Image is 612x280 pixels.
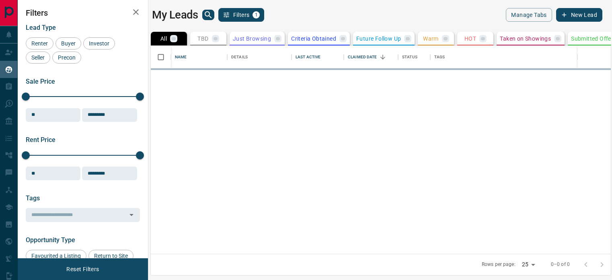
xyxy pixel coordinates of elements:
div: Buyer [55,37,81,49]
button: Open [126,209,137,220]
div: Precon [52,51,81,64]
button: Filters1 [218,8,265,22]
p: Warm [423,36,439,41]
p: 0–0 of 0 [551,261,570,268]
button: New Lead [556,8,602,22]
span: Sale Price [26,78,55,85]
p: Criteria Obtained [291,36,336,41]
div: Renter [26,37,53,49]
span: Investor [86,40,112,47]
div: Last Active [296,46,320,68]
span: Seller [29,54,47,61]
div: 25 [519,259,538,270]
p: All [160,36,167,41]
div: Claimed Date [344,46,398,68]
h1: My Leads [152,8,198,21]
span: Lead Type [26,24,56,31]
span: Renter [29,40,51,47]
p: Future Follow Up [356,36,401,41]
p: Just Browsing [233,36,271,41]
h2: Filters [26,8,140,18]
span: 1 [253,12,259,18]
p: TBD [197,36,208,41]
div: Name [175,46,187,68]
button: Manage Tabs [506,8,552,22]
span: Rent Price [26,136,55,144]
button: Reset Filters [61,262,104,276]
div: Last Active [292,46,344,68]
div: Details [231,46,248,68]
div: Tags [434,46,445,68]
div: Status [402,46,417,68]
div: Investor [83,37,115,49]
div: Return to Site [88,250,133,262]
span: Opportunity Type [26,236,75,244]
p: Taken on Showings [500,36,551,41]
div: Details [227,46,292,68]
span: Return to Site [91,253,131,259]
span: Favourited a Listing [29,253,84,259]
div: Name [171,46,227,68]
div: Favourited a Listing [26,250,86,262]
div: Tags [430,46,578,68]
button: search button [202,10,214,20]
button: Sort [377,51,388,63]
div: Status [398,46,430,68]
span: Buyer [58,40,78,47]
div: Seller [26,51,50,64]
p: HOT [464,36,476,41]
div: Claimed Date [348,46,377,68]
p: Rows per page: [482,261,515,268]
span: Precon [55,54,78,61]
span: Tags [26,194,40,202]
